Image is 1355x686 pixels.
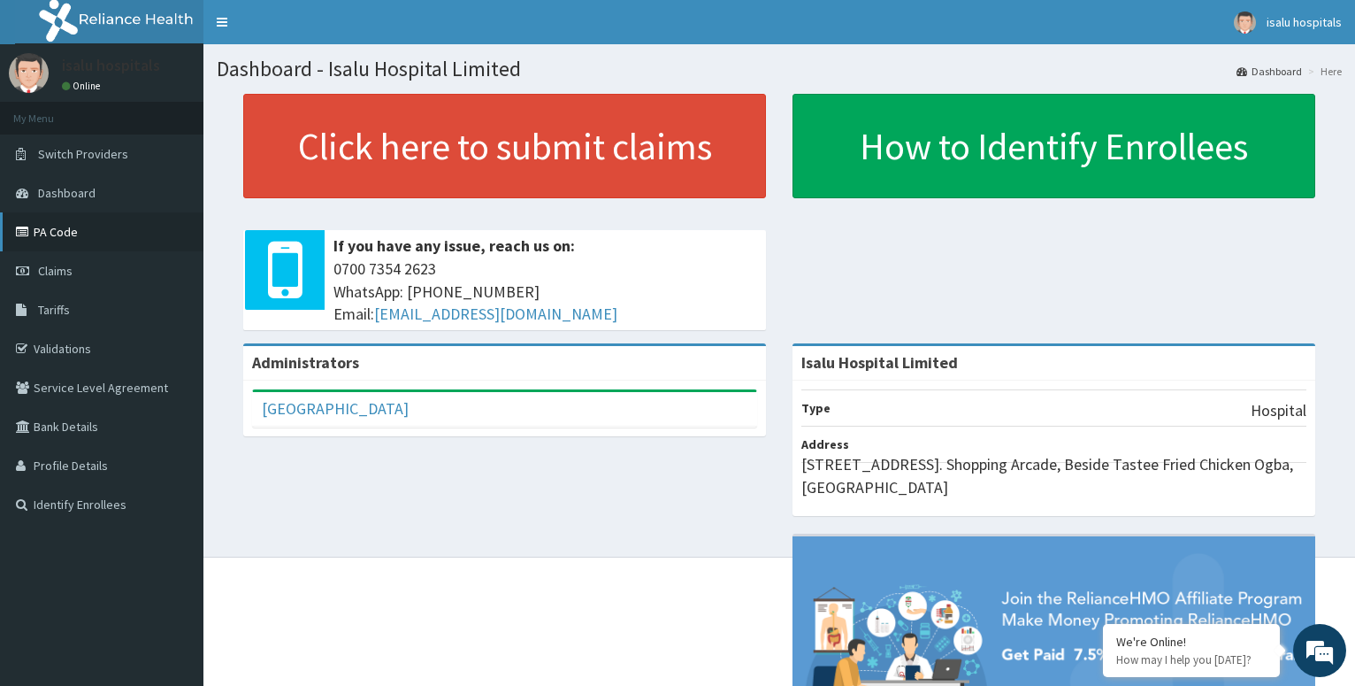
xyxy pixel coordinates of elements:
span: 0700 7354 2623 WhatsApp: [PHONE_NUMBER] Email: [333,258,757,326]
span: Tariffs [38,302,70,318]
a: Dashboard [1236,64,1302,79]
a: How to Identify Enrollees [792,94,1315,198]
span: Claims [38,263,73,279]
a: [EMAIL_ADDRESS][DOMAIN_NAME] [374,304,617,324]
p: isalu hospitals [62,58,160,73]
b: If you have any issue, reach us on: [333,235,575,256]
p: Hospital [1251,399,1306,422]
strong: Isalu Hospital Limited [801,352,958,373]
span: isalu hospitals [1267,14,1342,30]
li: Here [1304,64,1342,79]
a: Click here to submit claims [243,94,766,198]
span: Switch Providers [38,146,128,162]
p: [STREET_ADDRESS]. Shopping Arcade, Beside Tastee Fried Chicken Ogba, [GEOGRAPHIC_DATA] [801,453,1306,498]
a: Online [62,80,104,92]
img: User Image [9,53,49,93]
span: Dashboard [38,185,96,201]
div: We're Online! [1116,634,1267,650]
p: How may I help you today? [1116,652,1267,667]
img: User Image [1234,12,1256,34]
b: Address [801,436,849,452]
h1: Dashboard - Isalu Hospital Limited [217,58,1342,81]
a: [GEOGRAPHIC_DATA] [262,398,409,419]
b: Type [801,400,831,416]
b: Administrators [252,352,359,373]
